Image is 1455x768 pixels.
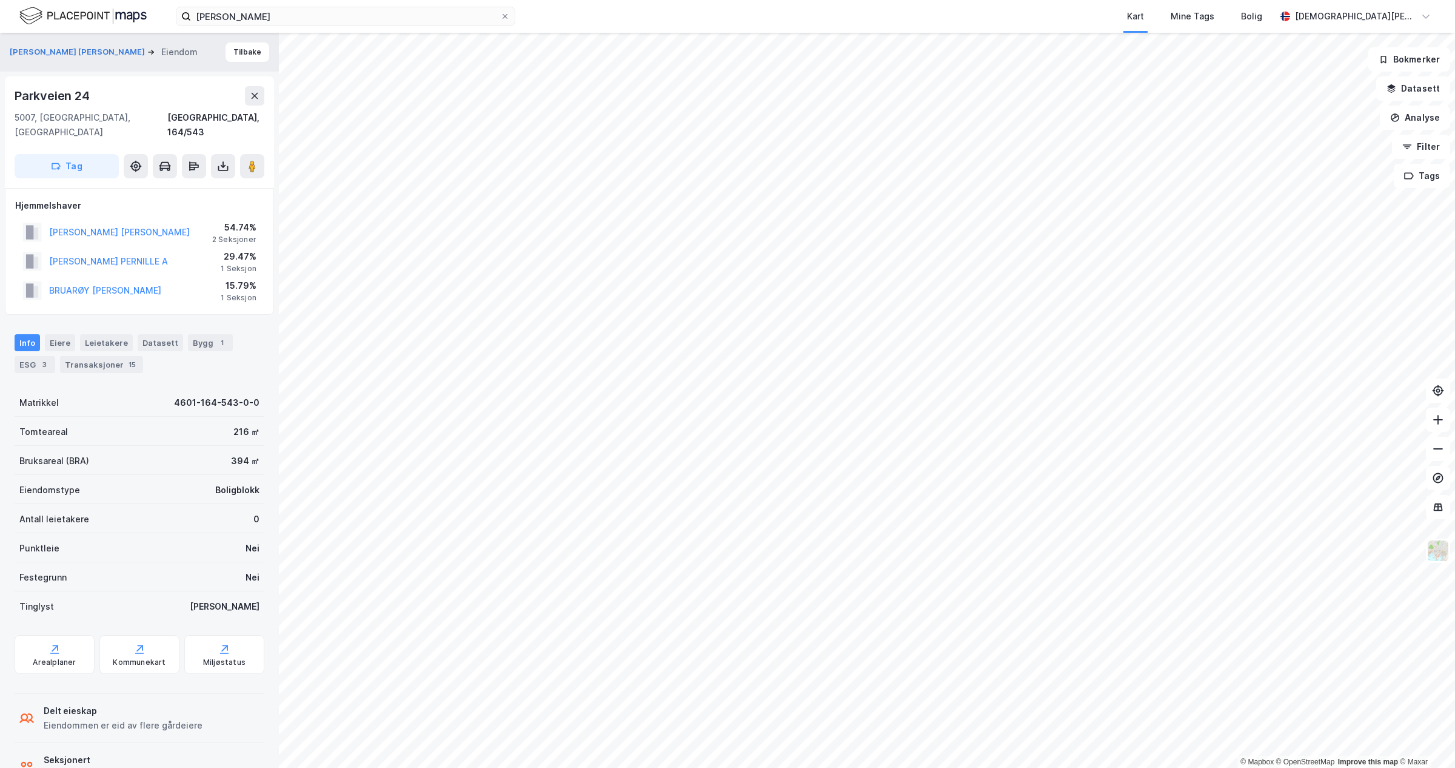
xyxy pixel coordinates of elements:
div: 29.47% [221,249,256,264]
div: Eiendommen er eid av flere gårdeiere [44,718,202,733]
div: Leietakere [80,334,133,351]
div: Eiendom [161,45,198,59]
div: Seksjonert [44,753,199,767]
div: Eiere [45,334,75,351]
div: 15 [126,359,138,371]
div: 216 ㎡ [233,425,259,439]
a: Mapbox [1240,758,1274,766]
div: 1 Seksjon [221,293,256,303]
img: logo.f888ab2527a4732fd821a326f86c7f29.svg [19,5,147,27]
div: Tinglyst [19,599,54,614]
div: Matrikkel [19,396,59,410]
div: Hjemmelshaver [15,198,264,213]
button: Tag [15,154,119,178]
div: 2 Seksjoner [212,235,256,244]
div: Transaksjoner [60,356,143,373]
button: [PERSON_NAME] [PERSON_NAME] [10,46,147,58]
div: Punktleie [19,541,59,556]
div: Antall leietakere [19,512,89,527]
div: ESG [15,356,55,373]
div: Nei [246,570,259,585]
div: Delt eieskap [44,704,202,718]
div: Miljøstatus [203,658,246,667]
div: Boligblokk [215,483,259,497]
div: Kommunekart [113,658,166,667]
a: Improve this map [1338,758,1398,766]
div: [PERSON_NAME] [190,599,259,614]
div: 0 [253,512,259,527]
iframe: Chat Widget [1394,710,1455,768]
div: Bygg [188,334,233,351]
button: Bokmerker [1368,47,1450,72]
div: [DEMOGRAPHIC_DATA][PERSON_NAME] [1295,9,1416,24]
div: Kart [1127,9,1144,24]
div: 3 [38,359,50,371]
button: Tags [1394,164,1450,188]
div: Festegrunn [19,570,67,585]
div: Info [15,334,40,351]
div: Bolig [1241,9,1262,24]
div: 1 Seksjon [221,264,256,274]
div: Nei [246,541,259,556]
div: Arealplaner [33,658,76,667]
div: 4601-164-543-0-0 [174,396,259,410]
button: Filter [1392,135,1450,159]
button: Datasett [1376,76,1450,101]
div: 5007, [GEOGRAPHIC_DATA], [GEOGRAPHIC_DATA] [15,110,167,140]
a: OpenStreetMap [1276,758,1335,766]
div: 15.79% [221,278,256,293]
div: 54.74% [212,220,256,235]
div: Datasett [138,334,183,351]
div: Eiendomstype [19,483,80,497]
input: Søk på adresse, matrikkel, gårdeiere, leietakere eller personer [191,7,500,25]
div: Bruksareal (BRA) [19,454,89,468]
div: Mine Tags [1171,9,1214,24]
div: [GEOGRAPHIC_DATA], 164/543 [167,110,264,140]
div: 394 ㎡ [231,454,259,468]
button: Analyse [1380,106,1450,130]
div: 1 [216,337,228,349]
button: Tilbake [226,42,269,62]
div: Parkveien 24 [15,86,92,106]
img: Z [1427,539,1450,562]
div: Tomteareal [19,425,68,439]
